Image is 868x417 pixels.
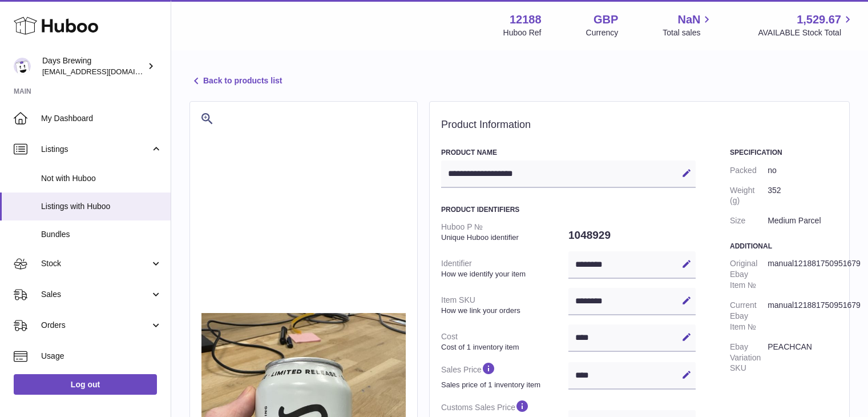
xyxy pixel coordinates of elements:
[41,144,150,155] span: Listings
[441,327,568,356] dt: Cost
[41,258,150,269] span: Stock
[758,27,854,38] span: AVAILABLE Stock Total
[41,173,162,184] span: Not with Huboo
[730,211,768,231] dt: Size
[41,201,162,212] span: Listings with Huboo
[503,27,542,38] div: Huboo Ref
[730,295,768,337] dt: Current Ebay Item №
[42,55,145,77] div: Days Brewing
[441,342,566,352] strong: Cost of 1 inventory item
[677,12,700,27] span: NaN
[730,161,768,181] dt: Packed
[441,290,568,320] dt: Item SKU
[730,337,768,379] dt: Ebay Variation SKU
[441,356,568,394] dt: Sales Price
[510,12,542,27] strong: 12188
[441,254,568,283] dt: Identifier
[441,205,696,214] h3: Product Identifiers
[41,113,162,124] span: My Dashboard
[730,148,838,157] h3: Specification
[42,67,168,76] span: [EMAIL_ADDRESS][DOMAIN_NAME]
[586,27,619,38] div: Currency
[758,12,854,38] a: 1,529.67 AVAILABLE Stock Total
[189,74,282,88] a: Back to products list
[441,269,566,279] strong: How we identify your item
[441,232,566,243] strong: Unique Huboo identifier
[441,306,566,316] strong: How we link your orders
[441,148,696,157] h3: Product Name
[41,320,150,331] span: Orders
[797,12,841,27] span: 1,529.67
[768,295,838,337] dd: manual121881750951679
[41,229,162,240] span: Bundles
[768,254,838,295] dd: manual121881750951679
[14,58,31,75] img: internalAdmin-12188@internal.huboo.com
[14,374,157,395] a: Log out
[730,242,838,251] h3: Additional
[663,27,713,38] span: Total sales
[730,254,768,295] dt: Original Ebay Item №
[768,181,838,211] dd: 352
[768,161,838,181] dd: no
[568,223,696,247] dd: 1048929
[441,119,838,131] h2: Product Information
[768,337,838,379] dd: PEACHCAN
[41,289,150,300] span: Sales
[441,380,566,390] strong: Sales price of 1 inventory item
[41,351,162,362] span: Usage
[594,12,618,27] strong: GBP
[663,12,713,38] a: NaN Total sales
[730,181,768,211] dt: Weight (g)
[441,217,568,247] dt: Huboo P №
[768,211,838,231] dd: Medium Parcel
